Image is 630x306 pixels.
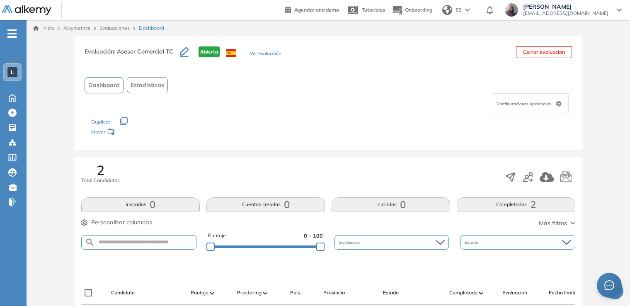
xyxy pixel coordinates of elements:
button: Estadísticas [127,77,168,93]
button: Ver evaluación [250,50,281,58]
span: Tutoriales [362,7,385,13]
img: world [442,5,452,15]
span: Más filtros [539,219,567,228]
img: [missing "en.ARROW_ALT" translation] [210,292,214,294]
span: Provincia [323,289,345,296]
span: Estadísticas [131,81,164,90]
span: 2 [97,163,104,177]
span: Dashboard [139,24,164,32]
img: ESP [226,49,236,57]
span: Configuraciones opcionales [497,101,552,107]
button: Personalizar columnas [81,218,152,227]
a: Inicio [33,24,54,32]
span: Total Candidatos [81,177,120,184]
span: Onboarding [405,7,432,13]
span: Estado [465,239,480,245]
span: 0 - 100 [304,232,323,240]
button: Onboarding [392,1,432,19]
button: Cerrar evaluación [516,46,572,58]
a: Evaluaciones [99,25,130,31]
span: Agendar una demo [294,7,339,13]
span: País [290,289,300,296]
span: message [604,280,614,290]
i: - [7,33,17,34]
span: L [11,69,14,75]
span: Dashboard [88,81,120,90]
span: ES [456,6,462,14]
span: [EMAIL_ADDRESS][DOMAIN_NAME] [523,10,608,17]
span: Fecha límite [549,289,577,296]
button: Completadas2 [457,197,575,211]
span: Completado [449,289,477,296]
span: Proctoring [237,289,262,296]
div: Mover [91,125,174,140]
span: Puntaje [191,289,208,296]
div: Incidencias [334,235,449,250]
span: Duplicar [91,119,110,125]
span: Puntaje [208,232,226,240]
img: [missing "en.ARROW_ALT" translation] [479,292,483,294]
span: [PERSON_NAME] [523,3,608,10]
img: Logo [2,5,51,16]
span: Abierta [199,46,220,57]
span: Alkymetrics [63,25,90,31]
button: Dashboard [85,77,124,93]
button: Iniciadas0 [332,197,450,211]
button: Invitados0 [81,197,200,211]
span: Candidato [111,289,135,296]
span: Evaluación [502,289,527,296]
img: SEARCH_ALT [85,237,95,248]
img: arrow [465,8,470,12]
span: Personalizar columnas [91,218,152,227]
button: Cuentas creadas0 [206,197,325,211]
span: : Asesor Comercial TC [114,48,173,55]
img: [missing "en.ARROW_ALT" translation] [263,292,267,294]
button: Más filtros [539,219,575,228]
span: Estado [383,289,399,296]
div: Estado [460,235,575,250]
span: Incidencias [339,239,361,245]
a: Agendar una demo [285,4,339,14]
h3: Evaluación [85,46,180,64]
div: Configuraciones opcionales [493,93,569,114]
